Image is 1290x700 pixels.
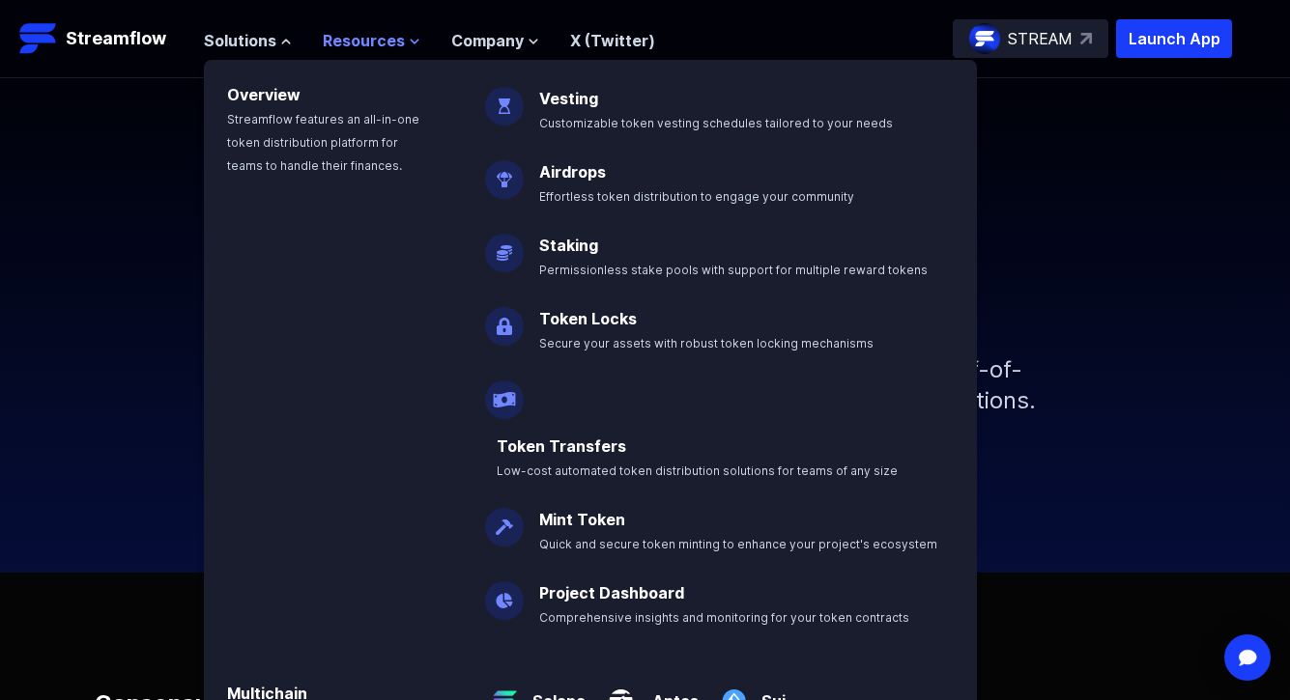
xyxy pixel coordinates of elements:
[19,19,185,58] a: Streamflow
[539,116,893,130] span: Customizable token vesting schedules tailored to your needs
[485,218,524,272] img: Staking
[570,31,655,50] a: X (Twitter)
[969,23,1000,54] img: streamflow-logo-circle.png
[451,29,524,52] span: Company
[539,583,684,602] a: Project Dashboard
[1080,33,1092,44] img: top-right-arrow.svg
[485,292,524,346] img: Token Locks
[204,29,276,52] span: Solutions
[485,492,524,546] img: Mint Token
[227,85,301,104] a: Overview
[1116,19,1232,58] button: Launch App
[539,162,606,182] a: Airdrops
[323,29,420,52] button: Resources
[953,19,1108,58] a: STREAM
[539,263,928,277] span: Permissionless stake pools with support for multiple reward tokens
[539,236,598,255] a: Staking
[539,336,874,350] span: Secure your assets with robust token locking mechanisms
[1008,27,1073,50] p: STREAM
[539,189,854,204] span: Effortless token distribution to engage your community
[451,29,539,52] button: Company
[1224,634,1271,681] div: Open Intercom Messenger
[323,29,405,52] span: Resources
[485,365,524,419] img: Payroll
[227,112,419,173] span: Streamflow features an all-in-one token distribution platform for teams to handle their finances.
[485,145,524,199] img: Airdrops
[539,309,637,328] a: Token Locks
[539,89,598,108] a: Vesting
[485,71,524,126] img: Vesting
[497,463,898,478] span: Low-cost automated token distribution solutions for teams of any size
[539,610,909,625] span: Comprehensive insights and monitoring for your token contracts
[204,29,292,52] button: Solutions
[497,436,626,456] a: Token Transfers
[539,510,625,529] a: Mint Token
[66,25,166,52] p: Streamflow
[19,19,58,58] img: Streamflow Logo
[485,566,524,620] img: Project Dashboard
[182,242,1109,323] h1: Solana
[539,537,937,551] span: Quick and secure token minting to enhance your project's ecosystem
